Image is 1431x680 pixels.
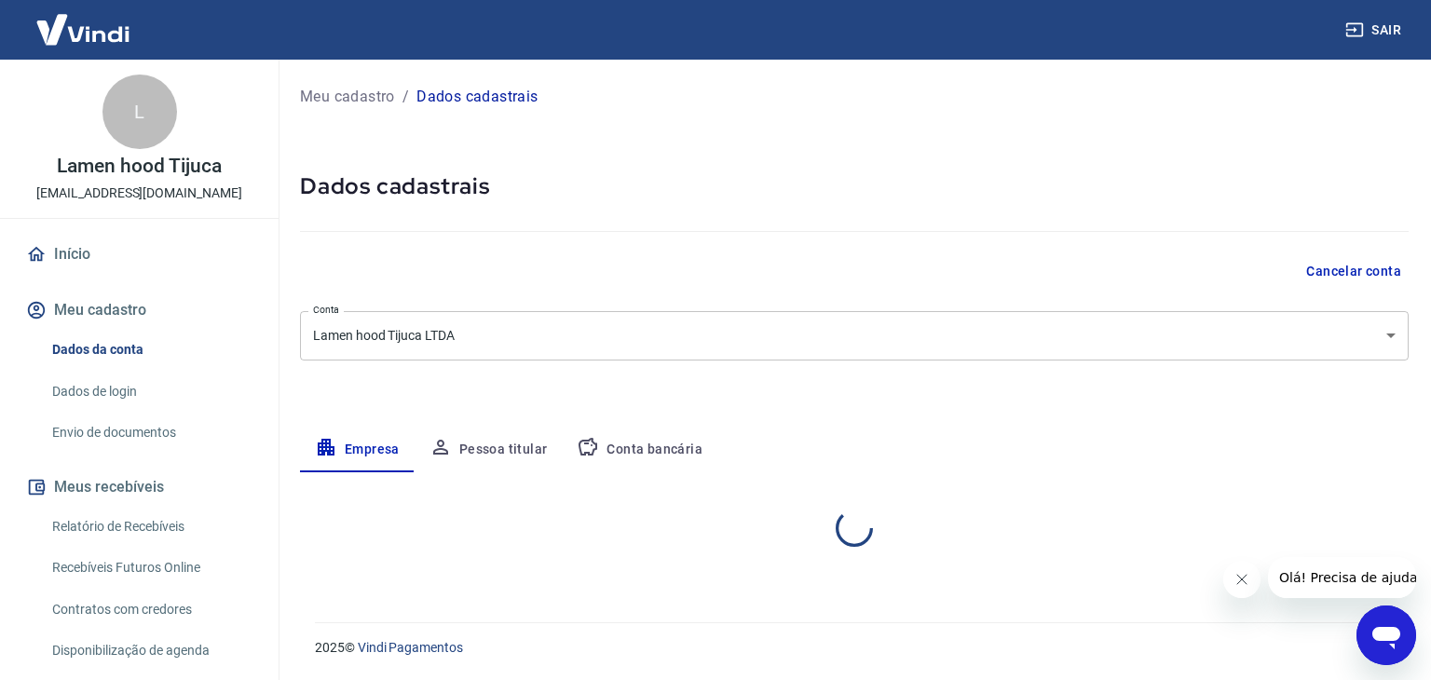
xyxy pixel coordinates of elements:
[1268,557,1416,598] iframe: Mensagem da empresa
[1299,254,1409,289] button: Cancelar conta
[1356,605,1416,665] iframe: Botão para abrir a janela de mensagens
[22,290,256,331] button: Meu cadastro
[415,428,563,472] button: Pessoa titular
[45,549,256,587] a: Recebíveis Futuros Online
[300,311,1409,360] div: Lamen hood Tijuca LTDA
[45,373,256,411] a: Dados de login
[402,86,409,108] p: /
[562,428,717,472] button: Conta bancária
[300,428,415,472] button: Empresa
[22,234,256,275] a: Início
[300,171,1409,201] h5: Dados cadastrais
[102,75,177,149] div: L
[300,86,395,108] a: Meu cadastro
[45,591,256,629] a: Contratos com credores
[416,86,538,108] p: Dados cadastrais
[22,467,256,508] button: Meus recebíveis
[315,638,1386,658] p: 2025 ©
[358,640,463,655] a: Vindi Pagamentos
[1223,561,1261,598] iframe: Fechar mensagem
[313,303,339,317] label: Conta
[1342,13,1409,48] button: Sair
[57,156,221,176] p: Lamen hood Tijuca
[22,1,143,58] img: Vindi
[45,414,256,452] a: Envio de documentos
[36,184,242,203] p: [EMAIL_ADDRESS][DOMAIN_NAME]
[45,508,256,546] a: Relatório de Recebíveis
[11,13,157,28] span: Olá! Precisa de ajuda?
[45,632,256,670] a: Disponibilização de agenda
[45,331,256,369] a: Dados da conta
